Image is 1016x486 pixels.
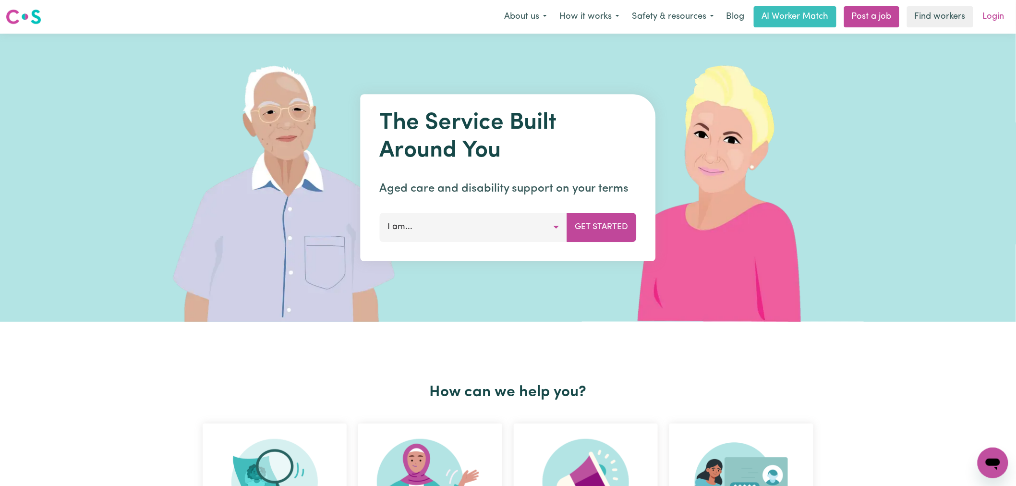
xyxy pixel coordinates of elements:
p: Aged care and disability support on your terms [380,180,637,197]
h2: How can we help you? [197,383,819,401]
button: Safety & resources [626,7,720,27]
a: AI Worker Match [754,6,836,27]
a: Careseekers logo [6,6,41,28]
h1: The Service Built Around You [380,109,637,165]
a: Find workers [907,6,973,27]
a: Post a job [844,6,899,27]
a: Login [977,6,1010,27]
button: I am... [380,213,568,242]
img: Careseekers logo [6,8,41,25]
a: Blog [720,6,750,27]
iframe: Button to launch messaging window [978,448,1008,478]
button: How it works [553,7,626,27]
button: Get Started [567,213,637,242]
button: About us [498,7,553,27]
